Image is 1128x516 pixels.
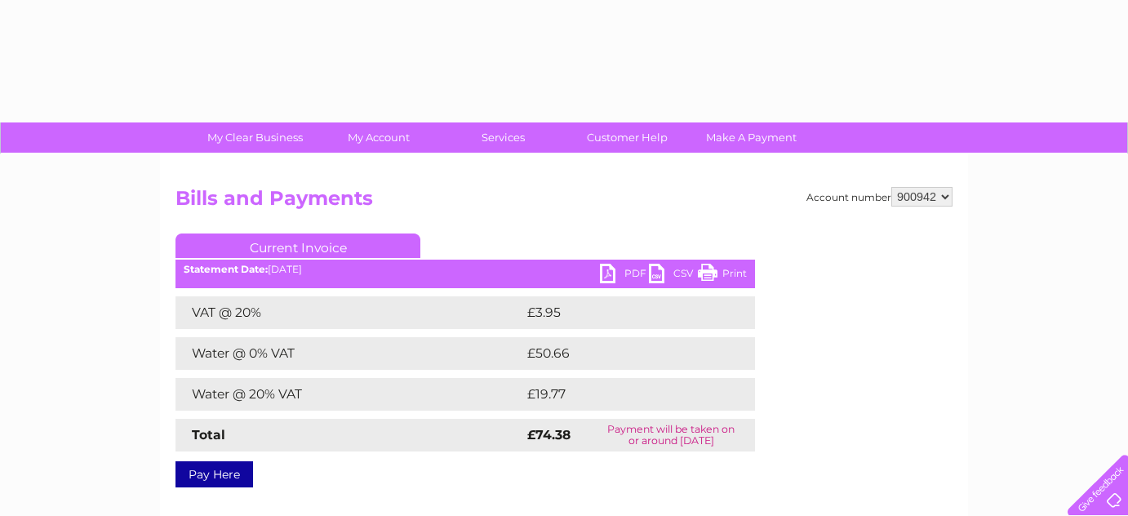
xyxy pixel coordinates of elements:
[649,264,698,287] a: CSV
[806,187,953,207] div: Account number
[188,122,322,153] a: My Clear Business
[312,122,446,153] a: My Account
[175,296,523,329] td: VAT @ 20%
[698,264,747,287] a: Print
[175,187,953,218] h2: Bills and Payments
[600,264,649,287] a: PDF
[684,122,819,153] a: Make A Payment
[560,122,695,153] a: Customer Help
[175,234,420,258] a: Current Invoice
[527,427,571,443] strong: £74.38
[523,296,717,329] td: £3.95
[175,378,523,411] td: Water @ 20% VAT
[184,263,268,275] b: Statement Date:
[523,337,723,370] td: £50.66
[175,264,755,275] div: [DATE]
[587,419,755,451] td: Payment will be taken on or around [DATE]
[523,378,721,411] td: £19.77
[175,461,253,487] a: Pay Here
[436,122,571,153] a: Services
[175,337,523,370] td: Water @ 0% VAT
[192,427,225,443] strong: Total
